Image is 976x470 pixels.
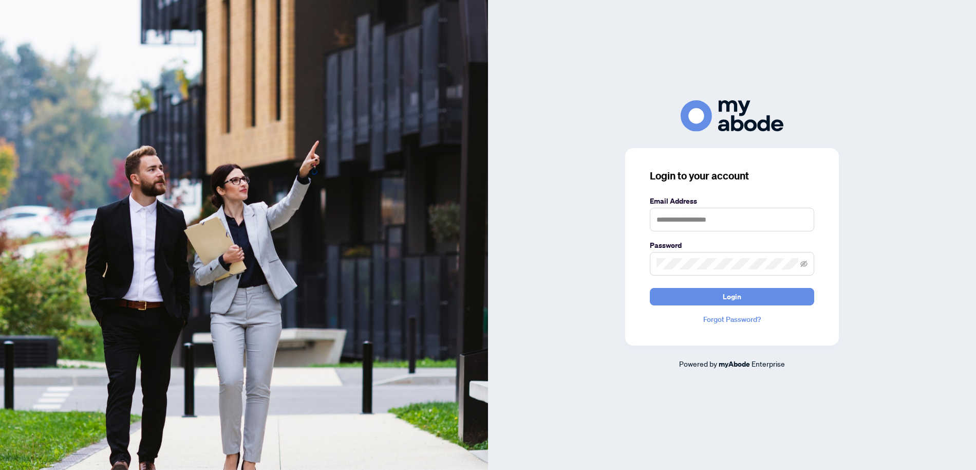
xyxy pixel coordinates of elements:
[719,358,750,370] a: myAbode
[681,100,783,132] img: ma-logo
[679,359,717,368] span: Powered by
[752,359,785,368] span: Enterprise
[723,288,741,305] span: Login
[650,240,814,251] label: Password
[650,314,814,325] a: Forgot Password?
[650,169,814,183] h3: Login to your account
[650,288,814,305] button: Login
[650,195,814,207] label: Email Address
[800,260,808,267] span: eye-invisible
